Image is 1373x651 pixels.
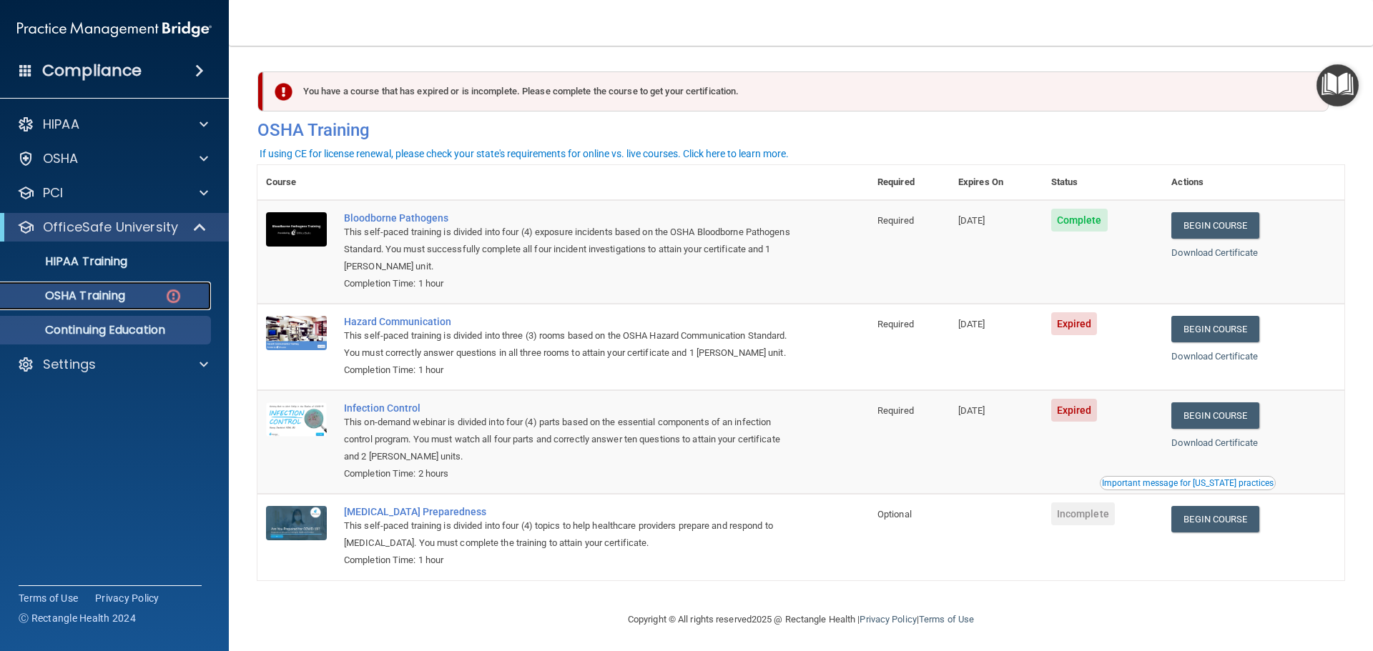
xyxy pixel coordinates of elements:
a: Settings [17,356,208,373]
a: Terms of Use [19,591,78,605]
img: exclamation-circle-solid-danger.72ef9ffc.png [275,83,292,101]
a: OSHA [17,150,208,167]
p: OSHA Training [9,289,125,303]
a: Begin Course [1171,316,1259,342]
p: Continuing Education [9,323,205,337]
th: Course [257,165,335,200]
span: Incomplete [1051,502,1115,525]
button: Read this if you are a dental practitioner in the state of CA [1100,476,1276,490]
span: [DATE] [958,405,985,416]
a: Download Certificate [1171,351,1258,362]
a: Hazard Communication [344,316,797,327]
a: [MEDICAL_DATA] Preparedness [344,506,797,517]
img: danger-circle.6113f641.png [164,287,182,305]
a: Download Certificate [1171,247,1258,258]
div: Completion Time: 1 hour [344,362,797,379]
a: Begin Course [1171,212,1259,239]
div: Important message for [US_STATE] practices [1102,479,1274,487]
a: Download Certificate [1171,437,1258,448]
div: You have a course that has expired or is incomplete. Please complete the course to get your certi... [263,71,1329,111]
span: [DATE] [958,215,985,226]
button: Open Resource Center [1317,64,1359,106]
div: This on-demand webinar is divided into four (4) parts based on the essential components of an inf... [344,414,797,465]
span: Expired [1051,399,1098,422]
span: Required [877,215,914,226]
p: PCI [43,184,63,202]
div: This self-paced training is divided into three (3) rooms based on the OSHA Hazard Communication S... [344,327,797,362]
span: Optional [877,509,912,520]
div: Completion Time: 1 hour [344,552,797,569]
a: Bloodborne Pathogens [344,212,797,224]
span: Expired [1051,312,1098,335]
a: PCI [17,184,208,202]
p: HIPAA Training [9,254,127,269]
span: Ⓒ Rectangle Health 2024 [19,611,136,625]
a: Infection Control [344,402,797,414]
img: PMB logo [17,15,212,44]
div: If using CE for license renewal, please check your state's requirements for online vs. live cours... [260,149,789,159]
h4: Compliance [42,61,142,81]
h4: OSHA Training [257,120,1344,140]
span: Required [877,405,914,416]
a: HIPAA [17,116,208,133]
p: HIPAA [43,116,79,133]
div: This self-paced training is divided into four (4) topics to help healthcare providers prepare and... [344,517,797,552]
th: Status [1043,165,1163,200]
div: Completion Time: 1 hour [344,275,797,292]
p: OfficeSafe University [43,219,178,236]
th: Actions [1163,165,1344,200]
th: Required [869,165,950,200]
div: Completion Time: 2 hours [344,465,797,482]
a: Privacy Policy [95,591,159,605]
div: Copyright © All rights reserved 2025 @ Rectangle Health | | [540,597,1062,642]
p: OSHA [43,150,79,167]
a: OfficeSafe University [17,219,207,236]
button: If using CE for license renewal, please check your state's requirements for online vs. live cours... [257,146,791,161]
a: Privacy Policy [860,614,916,625]
span: Required [877,319,914,329]
a: Begin Course [1171,506,1259,532]
div: This self-paced training is divided into four (4) exposure incidents based on the OSHA Bloodborne... [344,224,797,275]
a: Begin Course [1171,402,1259,429]
th: Expires On [950,165,1043,200]
span: [DATE] [958,319,985,329]
a: Terms of Use [919,614,974,625]
p: Settings [43,356,96,373]
span: Complete [1051,209,1108,232]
